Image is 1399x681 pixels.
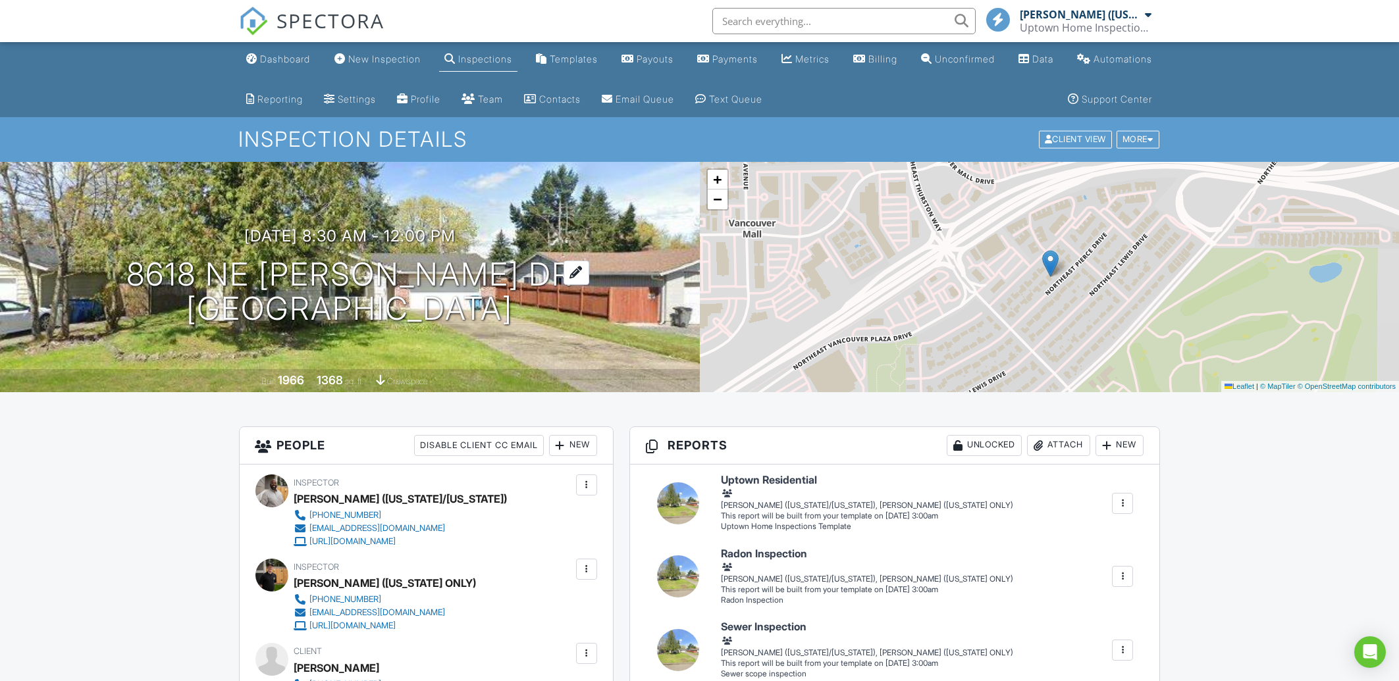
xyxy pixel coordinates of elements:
[721,487,1013,511] div: [PERSON_NAME] ([US_STATE]/[US_STATE]), [PERSON_NAME] ([US_STATE] ONLY)
[294,606,466,619] a: [EMAIL_ADDRESS][DOMAIN_NAME]
[277,7,385,34] span: SPECTORA
[935,53,995,64] div: Unconfirmed
[479,93,504,105] div: Team
[392,88,446,112] a: Company Profile
[458,53,512,64] div: Inspections
[310,523,446,534] div: [EMAIL_ADDRESS][DOMAIN_NAME]
[457,88,509,112] a: Team
[1027,435,1090,456] div: Attach
[1032,53,1053,64] div: Data
[1020,21,1152,34] div: Uptown Home Inspections LLC.
[239,18,385,45] a: SPECTORA
[1072,47,1157,72] a: Automations (Basic)
[294,535,497,548] a: [URL][DOMAIN_NAME]
[338,93,377,105] div: Settings
[947,435,1022,456] div: Unlocked
[721,634,1013,658] div: [PERSON_NAME] ([US_STATE]/[US_STATE]), [PERSON_NAME] ([US_STATE] ONLY)
[713,171,722,188] span: +
[721,548,1013,560] h6: Radon Inspection
[713,191,722,207] span: −
[916,47,1000,72] a: Unconfirmed
[540,93,581,105] div: Contacts
[637,53,673,64] div: Payouts
[348,53,421,64] div: New Inspection
[310,607,446,618] div: [EMAIL_ADDRESS][DOMAIN_NAME]
[294,619,466,632] a: [URL][DOMAIN_NAME]
[1063,88,1158,112] a: Support Center
[712,53,758,64] div: Payments
[345,376,363,386] span: sq. ft.
[721,561,1013,584] div: [PERSON_NAME] ([US_STATE]/[US_STATE]), [PERSON_NAME] ([US_STATE] ONLY)
[1095,435,1144,456] div: New
[1039,131,1112,149] div: Client View
[278,373,304,387] div: 1966
[795,53,830,64] div: Metrics
[721,474,1013,486] h6: Uptown Residential
[692,47,763,72] a: Payments
[310,620,396,631] div: [URL][DOMAIN_NAME]
[240,427,613,465] h3: People
[519,88,587,112] a: Contacts
[439,47,517,72] a: Inspections
[126,257,573,327] h1: 8618 NE [PERSON_NAME] Dr [GEOGRAPHIC_DATA]
[710,93,763,105] div: Text Queue
[258,93,304,105] div: Reporting
[411,93,441,105] div: Profile
[261,53,311,64] div: Dashboard
[1042,250,1059,277] img: Marker
[317,373,343,387] div: 1368
[721,521,1013,532] div: Uptown Home Inspections Template
[712,8,976,34] input: Search everything...
[294,489,508,509] div: [PERSON_NAME] ([US_STATE]/[US_STATE])
[776,47,835,72] a: Metrics
[310,594,382,605] div: [PHONE_NUMBER]
[1256,382,1258,390] span: |
[294,522,497,535] a: [EMAIL_ADDRESS][DOMAIN_NAME]
[414,435,544,456] div: Disable Client CC Email
[294,573,477,593] div: [PERSON_NAME] ([US_STATE] ONLY)
[721,658,1013,668] div: This report will be built from your template on [DATE] 3:00am
[721,511,1013,521] div: This report will be built from your template on [DATE] 3:00am
[244,227,456,245] h3: [DATE] 8:30 am - 12:00 pm
[531,47,603,72] a: Templates
[294,478,340,488] span: Inspector
[261,376,276,386] span: Built
[239,128,1161,151] h1: Inspection Details
[708,189,727,209] a: Zoom out
[329,47,426,72] a: New Inspection
[294,509,497,522] a: [PHONE_NUMBER]
[721,621,1013,633] h6: Sewer Inspection
[1298,382,1396,390] a: © OpenStreetMap contributors
[1354,636,1386,668] div: Open Intercom Messenger
[691,88,768,112] a: Text Queue
[1038,134,1115,143] a: Client View
[294,562,340,572] span: Inspector
[616,47,679,72] a: Payouts
[550,53,598,64] div: Templates
[294,593,466,606] a: [PHONE_NUMBER]
[549,435,597,456] div: New
[310,510,382,520] div: [PHONE_NUMBER]
[310,536,396,547] div: [URL][DOMAIN_NAME]
[616,93,675,105] div: Email Queue
[597,88,680,112] a: Email Queue
[1260,382,1296,390] a: © MapTiler
[1094,53,1152,64] div: Automations
[387,376,428,386] span: crawlspace
[242,47,316,72] a: Dashboard
[239,7,268,36] img: The Best Home Inspection Software - Spectora
[294,658,380,678] div: [PERSON_NAME]
[242,88,309,112] a: Reporting
[1020,8,1142,21] div: [PERSON_NAME] ([US_STATE]/[US_STATE])
[848,47,903,72] a: Billing
[1082,93,1153,105] div: Support Center
[868,53,897,64] div: Billing
[1013,47,1059,72] a: Data
[708,170,727,189] a: Zoom in
[1225,382,1254,390] a: Leaflet
[721,595,1013,606] div: Radon Inspection
[721,668,1013,680] div: Sewer scope inspection
[294,646,323,656] span: Client
[721,584,1013,595] div: This report will be built from your template on [DATE] 3:00am
[1117,131,1159,149] div: More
